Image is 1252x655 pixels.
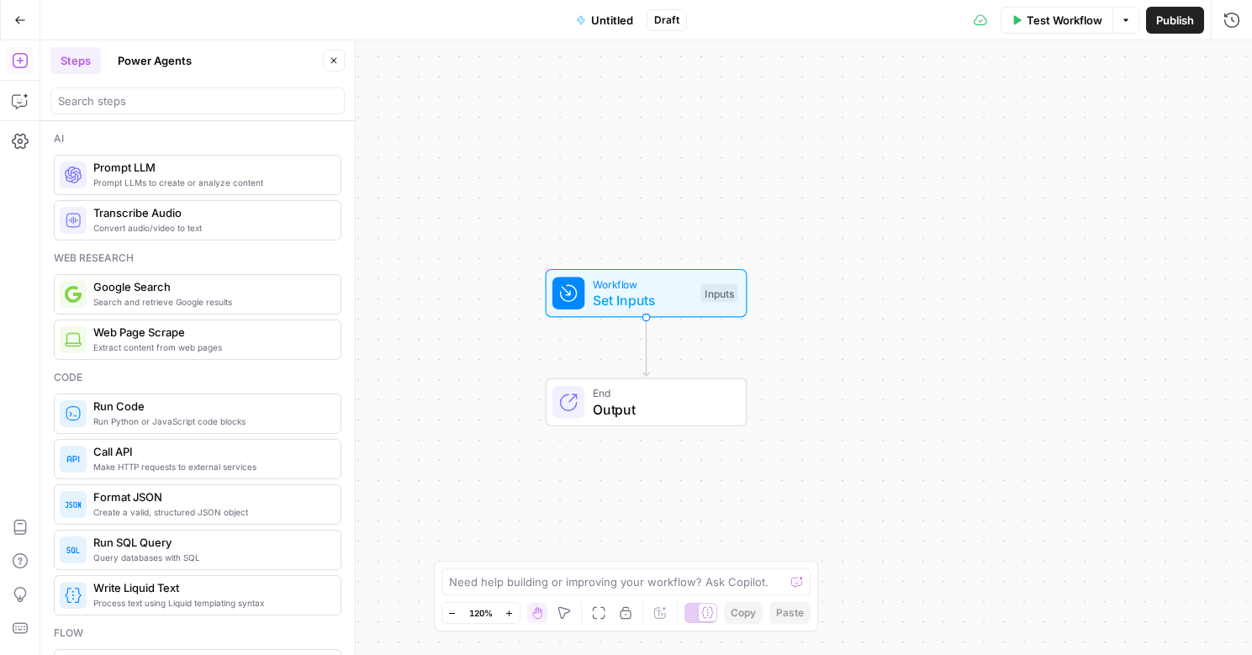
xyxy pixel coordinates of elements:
span: Convert audio/video to text [93,221,327,235]
span: Google Search [93,278,327,295]
span: Draft [654,13,679,28]
span: Prompt LLMs to create or analyze content [93,176,327,189]
span: Create a valid, structured JSON object [93,505,327,519]
div: Flow [54,626,341,641]
span: Paste [776,605,804,621]
button: Copy [724,602,763,624]
button: Paste [769,602,811,624]
span: Output [593,399,730,420]
button: Publish [1146,7,1204,34]
span: Query databases with SQL [93,551,327,564]
div: Web research [54,251,341,266]
span: 120% [469,606,493,620]
input: Search steps [58,92,337,109]
span: Search and retrieve Google results [93,295,327,309]
div: EndOutput [490,378,803,427]
span: Run SQL Query [93,534,327,551]
span: Prompt LLM [93,159,327,176]
span: Make HTTP requests to external services [93,460,327,473]
button: Power Agents [108,47,202,74]
span: Transcribe Audio [93,204,327,221]
div: WorkflowSet InputsInputs [490,269,803,318]
button: Steps [50,47,101,74]
span: Extract content from web pages [93,341,327,354]
span: Set Inputs [593,290,693,310]
span: Publish [1156,12,1194,29]
span: Write Liquid Text [93,579,327,596]
span: Workflow [593,276,693,292]
span: Untitled [591,12,633,29]
g: Edge from start to end [643,318,649,377]
span: Format JSON [93,489,327,505]
span: Web Page Scrape [93,324,327,341]
span: Run Code [93,398,327,415]
div: Ai [54,131,341,146]
span: Run Python or JavaScript code blocks [93,415,327,428]
span: Test Workflow [1027,12,1102,29]
button: Test Workflow [1001,7,1112,34]
div: Inputs [700,284,737,303]
span: End [593,385,730,401]
span: Process text using Liquid templating syntax [93,596,327,610]
span: Copy [731,605,756,621]
span: Call API [93,443,327,460]
button: Untitled [566,7,643,34]
div: Code [54,370,341,385]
